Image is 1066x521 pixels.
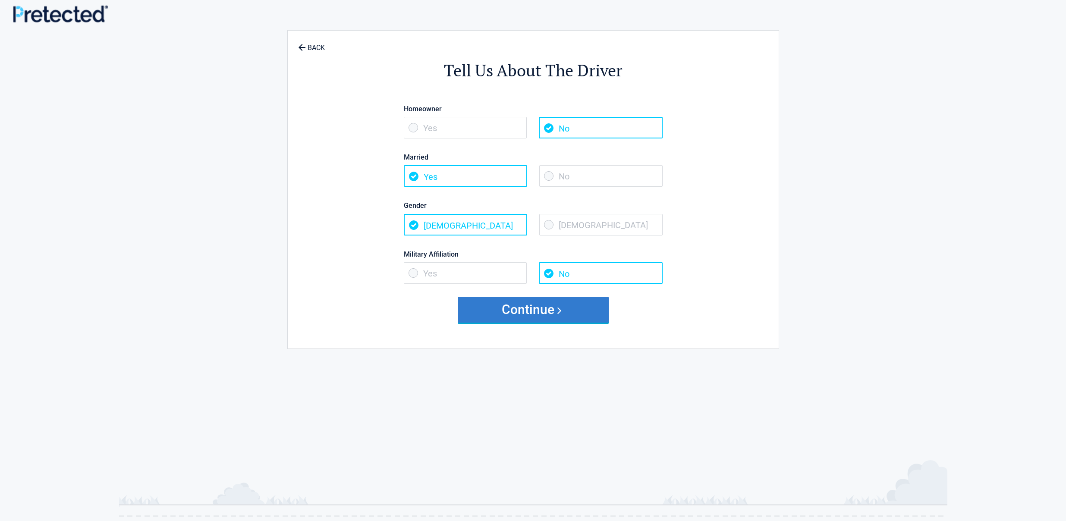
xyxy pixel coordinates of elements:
[13,5,108,22] img: Main Logo
[404,103,663,115] label: Homeowner
[296,36,327,51] a: BACK
[458,297,609,323] button: Continue
[539,214,663,235] span: [DEMOGRAPHIC_DATA]
[404,117,527,138] span: Yes
[335,60,731,82] h2: Tell Us About The Driver
[539,262,662,284] span: No
[404,262,527,284] span: Yes
[404,165,527,187] span: Yes
[404,214,527,235] span: [DEMOGRAPHIC_DATA]
[539,165,663,187] span: No
[404,248,663,260] label: Military Affiliation
[404,151,663,163] label: Married
[539,117,662,138] span: No
[404,200,663,211] label: Gender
